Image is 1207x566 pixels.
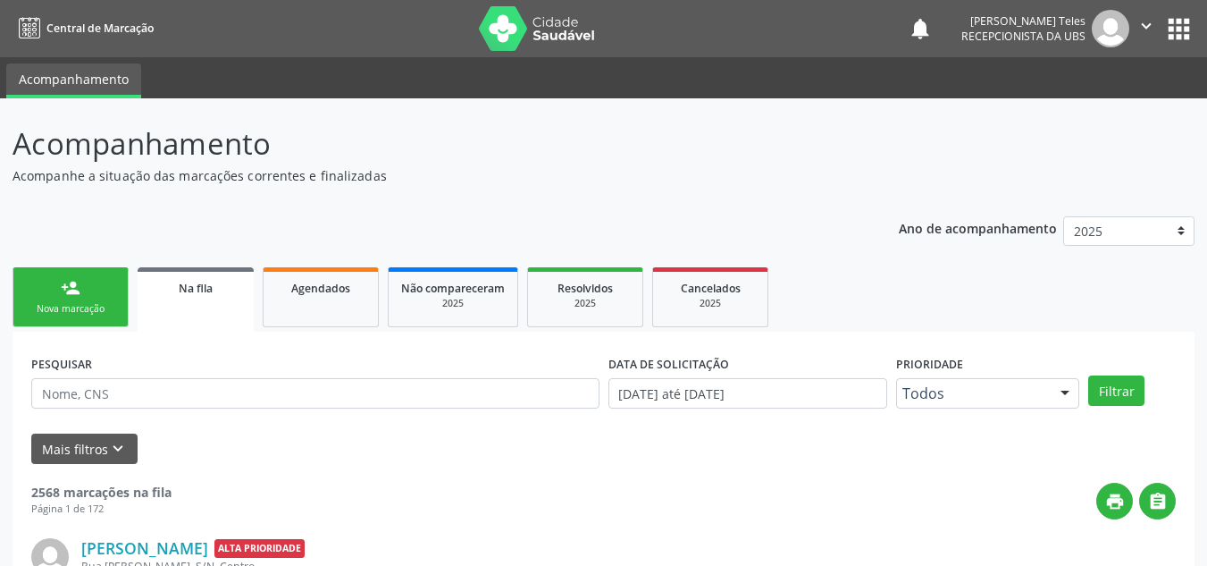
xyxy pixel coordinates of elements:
[31,378,599,409] input: Nome, CNS
[31,484,172,501] strong: 2568 marcações na fila
[557,281,613,296] span: Resolvidos
[1088,376,1144,406] button: Filtrar
[899,216,1057,239] p: Ano de acompanhamento
[1163,13,1194,45] button: apps
[608,351,729,378] label: DATA DE SOLICITAÇÃO
[6,63,141,98] a: Acompanhamento
[902,384,1043,402] span: Todos
[46,21,154,36] span: Central de Marcação
[81,538,208,558] a: [PERSON_NAME]
[401,297,505,310] div: 2025
[1136,16,1156,36] i: 
[13,13,154,43] a: Central de Marcação
[1105,492,1125,511] i: print
[1148,492,1168,511] i: 
[31,502,172,517] div: Página 1 de 172
[13,122,840,166] p: Acompanhamento
[961,29,1085,44] span: Recepcionista da UBS
[26,302,115,316] div: Nova marcação
[896,351,963,378] label: Prioridade
[291,281,350,296] span: Agendados
[31,351,92,378] label: PESQUISAR
[666,297,755,310] div: 2025
[108,439,128,459] i: keyboard_arrow_down
[31,434,138,465] button: Mais filtroskeyboard_arrow_down
[214,539,305,558] span: Alta Prioridade
[179,281,213,296] span: Na fila
[1092,10,1129,47] img: img
[61,278,80,298] div: person_add
[13,166,840,185] p: Acompanhe a situação das marcações correntes e finalizadas
[1129,10,1163,47] button: 
[1139,483,1176,520] button: 
[1096,483,1133,520] button: print
[908,16,933,41] button: notifications
[681,281,741,296] span: Cancelados
[608,378,888,409] input: Selecione um intervalo
[541,297,630,310] div: 2025
[401,281,505,296] span: Não compareceram
[961,13,1085,29] div: [PERSON_NAME] Teles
